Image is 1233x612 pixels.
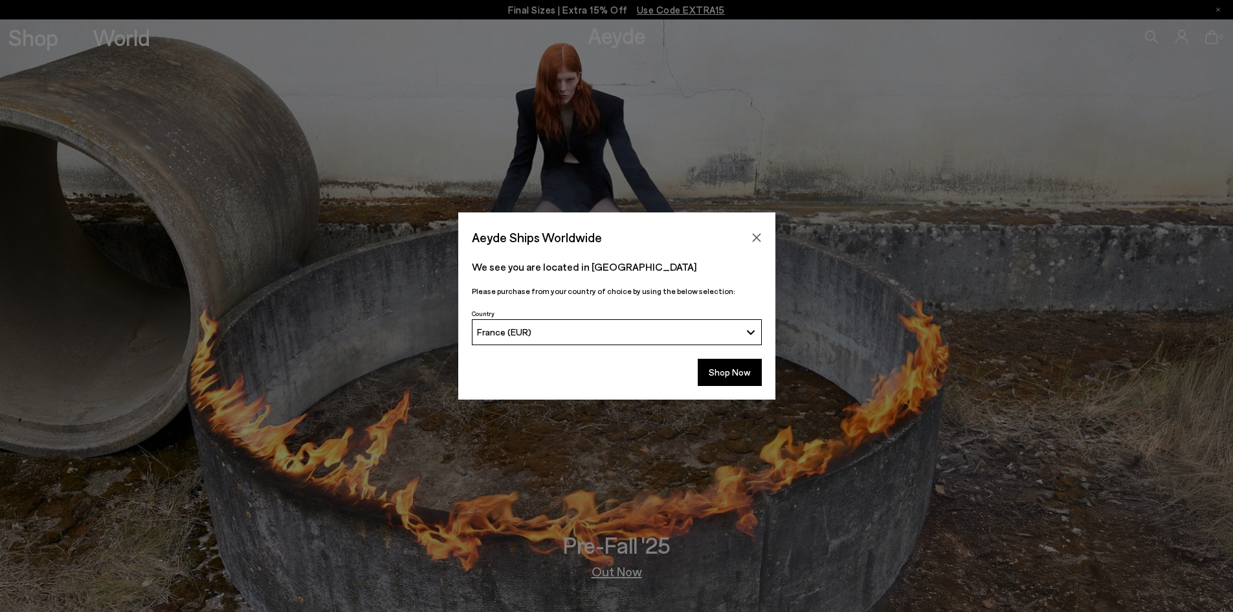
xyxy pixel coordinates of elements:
[472,310,494,317] span: Country
[747,228,766,247] button: Close
[698,359,762,386] button: Shop Now
[472,226,602,249] span: Aeyde Ships Worldwide
[472,259,762,275] p: We see you are located in [GEOGRAPHIC_DATA]
[472,285,762,297] p: Please purchase from your country of choice by using the below selection:
[477,326,531,337] span: France (EUR)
